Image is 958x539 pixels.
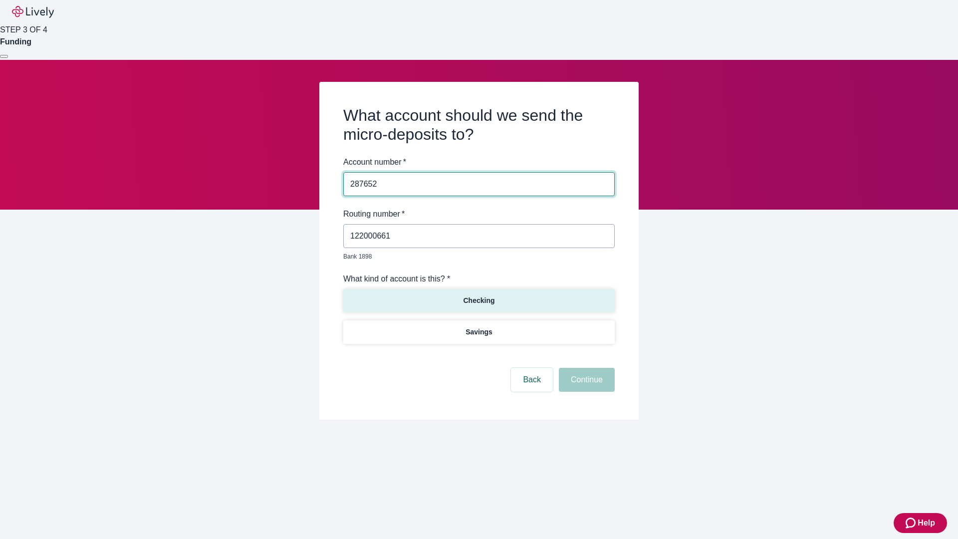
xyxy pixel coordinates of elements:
button: Checking [343,289,615,312]
svg: Zendesk support icon [906,517,918,529]
button: Back [511,368,553,392]
img: Lively [12,6,54,18]
h2: What account should we send the micro-deposits to? [343,106,615,144]
p: Bank 1898 [343,252,608,261]
label: Account number [343,156,406,168]
button: Zendesk support iconHelp [894,513,947,533]
button: Savings [343,320,615,344]
span: Help [918,517,935,529]
label: What kind of account is this? * [343,273,450,285]
p: Savings [466,327,492,337]
label: Routing number [343,208,405,220]
p: Checking [463,295,494,306]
